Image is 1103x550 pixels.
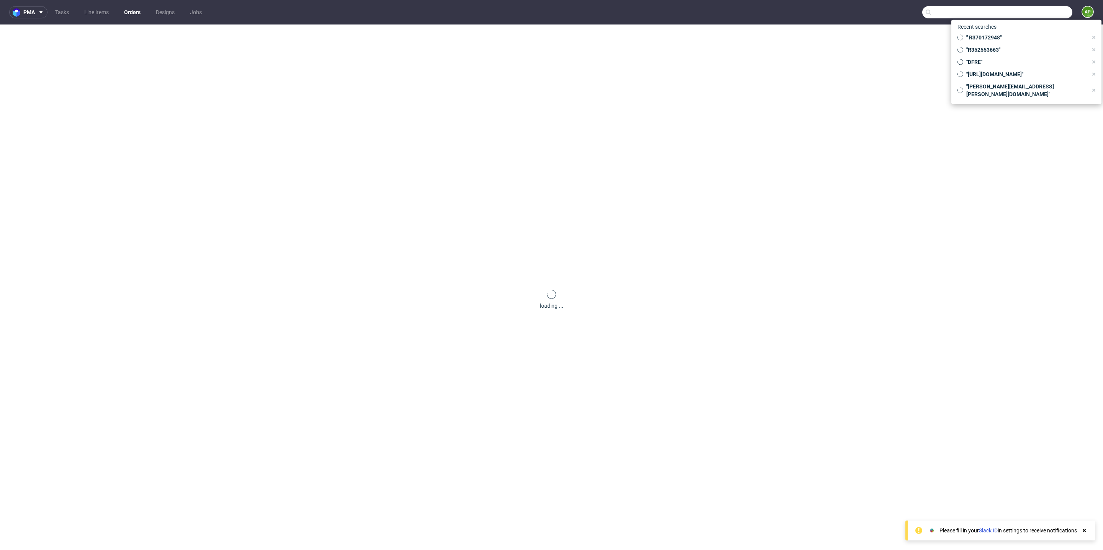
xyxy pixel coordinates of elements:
span: "R352553663" [963,46,1088,54]
span: "[URL][DOMAIN_NAME]" [963,70,1088,78]
a: Jobs [185,6,206,18]
span: "DFRE" [963,58,1088,66]
button: pma [9,6,47,18]
figcaption: AP [1082,7,1093,17]
a: Slack ID [979,527,998,534]
div: loading ... [540,302,563,310]
img: Slack [928,527,936,534]
span: Recent searches [954,21,1000,33]
span: pma [23,10,35,15]
a: Designs [151,6,179,18]
a: Orders [119,6,145,18]
div: Please fill in your in settings to receive notifications [939,527,1077,534]
a: Tasks [51,6,74,18]
span: "[PERSON_NAME][EMAIL_ADDRESS][PERSON_NAME][DOMAIN_NAME]" [963,83,1088,98]
span: " R370172948" [963,34,1088,41]
a: Line Items [80,6,113,18]
img: logo [13,8,23,17]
